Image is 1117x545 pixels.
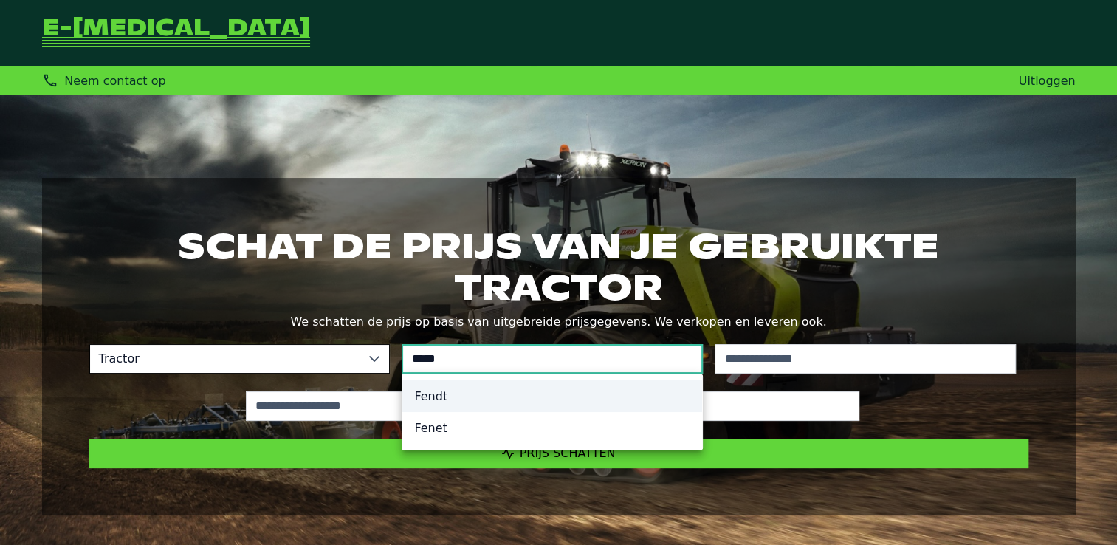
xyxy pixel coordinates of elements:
[520,446,616,460] span: Prijs schatten
[90,345,360,373] span: Tractor
[42,18,310,49] a: Terug naar de startpagina
[1019,74,1076,88] a: Uitloggen
[89,312,1028,332] p: We schatten de prijs op basis van uitgebreide prijsgegevens. We verkopen en leveren ook.
[42,72,166,89] div: Neem contact op
[89,439,1028,468] button: Prijs schatten
[402,412,702,444] li: Fenet
[89,225,1028,308] h1: Schat de prijs van je gebruikte tractor
[402,374,702,450] ul: Option List
[64,74,165,88] span: Neem contact op
[402,380,702,412] li: Fendt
